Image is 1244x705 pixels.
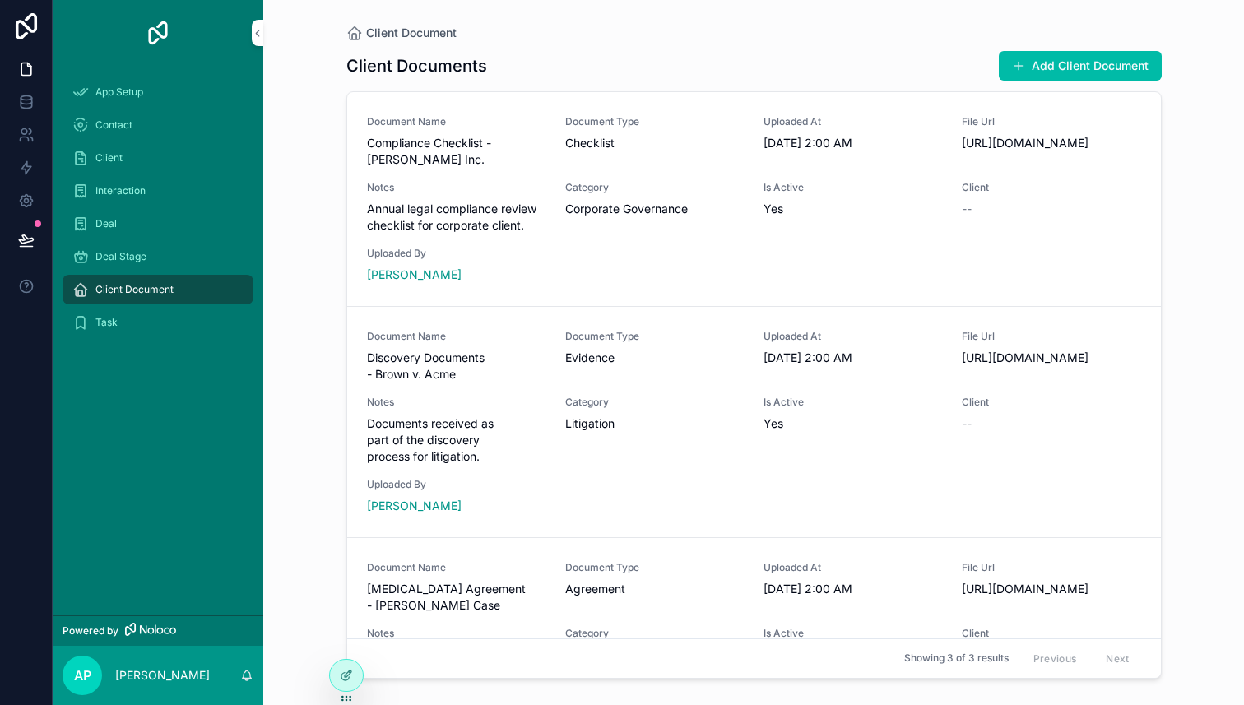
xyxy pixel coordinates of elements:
[63,110,253,140] a: Contact
[962,181,1140,194] span: Client
[145,20,171,46] img: App logo
[764,330,942,343] span: Uploaded At
[962,415,972,432] span: --
[962,330,1140,343] span: File Url
[367,415,545,465] span: Documents received as part of the discovery process for litigation.
[53,615,263,646] a: Powered by
[346,25,457,41] a: Client Document
[565,330,744,343] span: Document Type
[962,396,1140,409] span: Client
[904,652,1009,666] span: Showing 3 of 3 results
[367,498,462,514] a: [PERSON_NAME]
[53,66,263,359] div: scrollable content
[346,54,487,77] h1: Client Documents
[347,307,1161,538] a: Document NameDiscovery Documents - Brown v. AcmeDocument TypeEvidenceUploaded At[DATE] 2:00 AMFil...
[367,330,545,343] span: Document Name
[63,77,253,107] a: App Setup
[347,92,1161,307] a: Document NameCompliance Checklist - [PERSON_NAME] Inc.Document TypeChecklistUploaded At[DATE] 2:0...
[63,242,253,271] a: Deal Stage
[764,561,942,574] span: Uploaded At
[764,350,942,366] span: [DATE] 2:00 AM
[764,115,942,128] span: Uploaded At
[95,184,146,197] span: Interaction
[764,181,942,194] span: Is Active
[95,86,143,99] span: App Setup
[63,143,253,173] a: Client
[565,201,744,217] span: Corporate Governance
[367,627,545,640] span: Notes
[565,115,744,128] span: Document Type
[764,201,942,217] span: Yes
[367,247,545,260] span: Uploaded By
[565,561,744,574] span: Document Type
[367,581,545,614] span: [MEDICAL_DATA] Agreement - [PERSON_NAME] Case
[962,201,972,217] span: --
[565,581,744,597] span: Agreement
[366,25,457,41] span: Client Document
[95,250,146,263] span: Deal Stage
[63,209,253,239] a: Deal
[565,135,744,151] span: Checklist
[565,181,744,194] span: Category
[367,135,545,168] span: Compliance Checklist - [PERSON_NAME] Inc.
[764,581,942,597] span: [DATE] 2:00 AM
[95,217,117,230] span: Deal
[115,667,210,684] p: [PERSON_NAME]
[962,350,1140,366] span: [URL][DOMAIN_NAME]
[95,283,174,296] span: Client Document
[95,316,118,329] span: Task
[565,627,744,640] span: Category
[367,478,545,491] span: Uploaded By
[962,135,1140,151] span: [URL][DOMAIN_NAME]
[367,350,545,383] span: Discovery Documents - Brown v. Acme
[764,627,942,640] span: Is Active
[764,415,942,432] span: Yes
[63,275,253,304] a: Client Document
[962,561,1140,574] span: File Url
[63,308,253,337] a: Task
[565,350,744,366] span: Evidence
[565,396,744,409] span: Category
[962,581,1140,597] span: [URL][DOMAIN_NAME]
[367,181,545,194] span: Notes
[367,115,545,128] span: Document Name
[95,151,123,165] span: Client
[63,176,253,206] a: Interaction
[367,396,545,409] span: Notes
[764,135,942,151] span: [DATE] 2:00 AM
[999,51,1162,81] button: Add Client Document
[962,627,1140,640] span: Client
[367,201,545,234] span: Annual legal compliance review checklist for corporate client.
[962,115,1140,128] span: File Url
[764,396,942,409] span: Is Active
[367,561,545,574] span: Document Name
[95,118,132,132] span: Contact
[63,624,118,638] span: Powered by
[367,267,462,283] a: [PERSON_NAME]
[74,666,91,685] span: AP
[565,415,744,432] span: Litigation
